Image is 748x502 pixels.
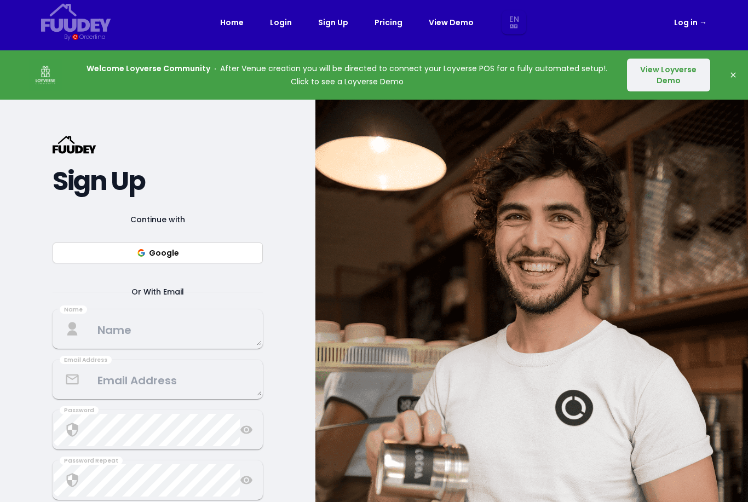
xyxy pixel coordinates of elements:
[83,62,611,88] p: After Venue creation you will be directed to connect your Loyverse POS for a fully automated setu...
[627,59,710,91] button: View Loyverse Demo
[117,213,198,226] span: Continue with
[53,171,263,191] h2: Sign Up
[674,16,707,29] a: Log in
[60,305,87,314] div: Name
[87,63,210,74] strong: Welcome Loyverse Community
[318,16,348,29] a: Sign Up
[270,16,292,29] a: Login
[79,32,105,42] div: Orderlina
[60,457,123,465] div: Password Repeat
[53,243,263,263] button: Google
[220,16,244,29] a: Home
[429,16,474,29] a: View Demo
[60,356,112,365] div: Email Address
[60,406,99,415] div: Password
[375,16,402,29] a: Pricing
[64,32,70,42] div: By
[699,17,707,28] span: →
[53,136,96,154] svg: {/* Added fill="currentColor" here */} {/* This rectangle defines the background. Its explicit fi...
[118,285,197,298] span: Or With Email
[41,3,111,32] svg: {/* Added fill="currentColor" here */} {/* This rectangle defines the background. Its explicit fi...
